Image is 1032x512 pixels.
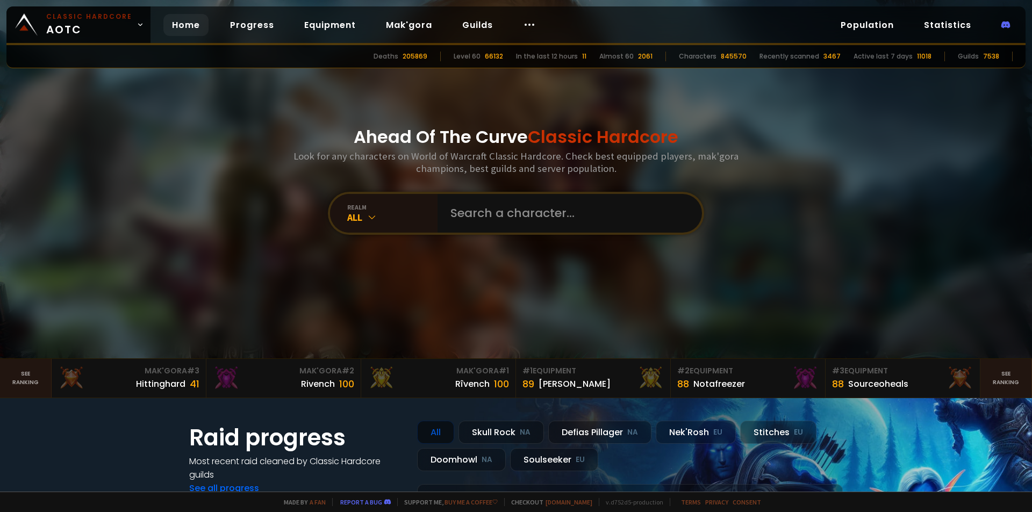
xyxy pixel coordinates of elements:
a: Mak'gora [377,14,441,36]
h3: Look for any characters on World of Warcraft Classic Hardcore. Check best equipped players, mak'g... [289,150,743,175]
div: Doomhowl [417,448,506,471]
div: Rîvench [455,377,490,391]
span: # 1 [522,365,533,376]
span: v. d752d5 - production [599,498,663,506]
small: NA [627,427,638,438]
a: See all progress [189,482,259,494]
div: Level 60 [454,52,481,61]
div: Mak'Gora [213,365,354,377]
a: Mak'Gora#1Rîvench100 [361,359,516,398]
div: Mak'Gora [368,365,509,377]
a: Progress [221,14,283,36]
div: Active last 7 days [854,52,913,61]
h4: Most recent raid cleaned by Classic Hardcore guilds [189,455,404,481]
div: Notafreezer [693,377,745,391]
span: Made by [277,498,326,506]
a: [DOMAIN_NAME] [546,498,592,506]
div: 100 [339,377,354,391]
div: Rivench [301,377,335,391]
a: Report a bug [340,498,382,506]
div: Guilds [958,52,979,61]
div: Stitches [740,421,816,444]
div: In the last 12 hours [516,52,578,61]
a: Home [163,14,209,36]
div: 205869 [403,52,427,61]
a: Seeranking [980,359,1032,398]
div: 3467 [823,52,841,61]
a: Mak'Gora#2Rivench100 [206,359,361,398]
div: Hittinghard [136,377,185,391]
a: Equipment [296,14,364,36]
div: 89 [522,377,534,391]
div: 11 [582,52,586,61]
div: Skull Rock [458,421,544,444]
a: Terms [681,498,701,506]
div: Mak'Gora [58,365,199,377]
div: 100 [494,377,509,391]
span: # 2 [342,365,354,376]
a: Buy me a coffee [445,498,498,506]
small: NA [520,427,531,438]
span: Classic Hardcore [528,125,678,149]
div: All [417,421,454,444]
div: 41 [190,377,199,391]
a: Consent [733,498,761,506]
div: 66132 [485,52,503,61]
span: # 1 [499,365,509,376]
span: AOTC [46,12,132,38]
a: Mak'Gora#3Hittinghard41 [52,359,206,398]
div: Almost 60 [599,52,634,61]
div: 11018 [917,52,931,61]
div: All [347,211,438,223]
h1: Raid progress [189,421,404,455]
a: #1Equipment89[PERSON_NAME] [516,359,671,398]
div: 2061 [638,52,653,61]
a: #2Equipment88Notafreezer [671,359,826,398]
input: Search a character... [444,194,689,233]
small: EU [713,427,722,438]
a: Privacy [705,498,728,506]
span: # 3 [187,365,199,376]
small: EU [794,427,803,438]
div: 845570 [721,52,747,61]
span: # 3 [832,365,844,376]
small: NA [482,455,492,465]
div: Equipment [677,365,819,377]
a: Statistics [915,14,980,36]
div: Recently scanned [759,52,819,61]
div: Sourceoheals [848,377,908,391]
a: a fan [310,498,326,506]
small: Classic Hardcore [46,12,132,21]
span: Support me, [397,498,498,506]
div: Deaths [374,52,398,61]
small: EU [576,455,585,465]
div: Equipment [832,365,973,377]
div: [PERSON_NAME] [539,377,611,391]
div: Characters [679,52,716,61]
a: #3Equipment88Sourceoheals [826,359,980,398]
div: 88 [832,377,844,391]
h1: Ahead Of The Curve [354,124,678,150]
span: # 2 [677,365,690,376]
div: Equipment [522,365,664,377]
div: Defias Pillager [548,421,651,444]
div: realm [347,203,438,211]
div: 7538 [983,52,999,61]
a: Classic HardcoreAOTC [6,6,150,43]
span: Checkout [504,498,592,506]
a: Guilds [454,14,501,36]
div: 88 [677,377,689,391]
a: Population [832,14,902,36]
div: Soulseeker [510,448,598,471]
div: Nek'Rosh [656,421,736,444]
